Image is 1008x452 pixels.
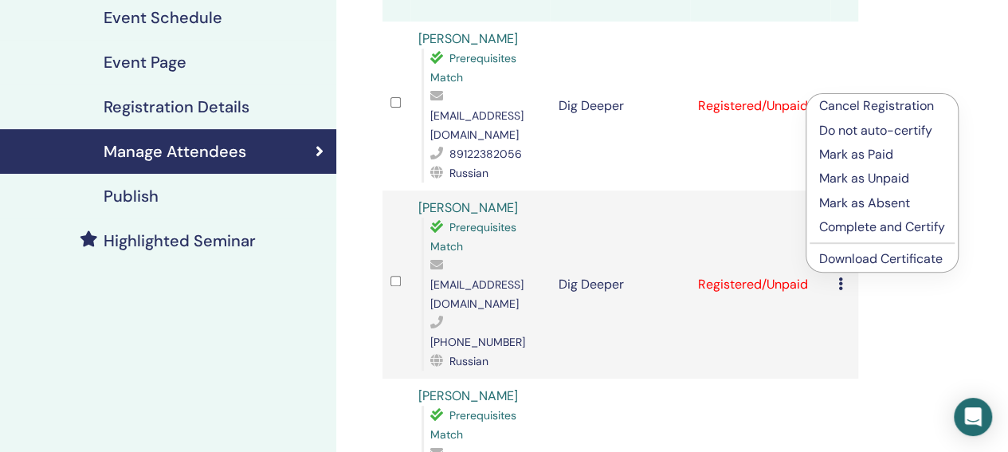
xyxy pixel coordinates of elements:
[550,191,690,379] td: Dig Deeper
[954,398,992,436] div: Open Intercom Messenger
[104,53,186,72] h4: Event Page
[550,22,690,191] td: Dig Deeper
[449,147,522,161] span: 89122382056
[819,194,945,213] p: Mark as Absent
[819,145,945,164] p: Mark as Paid
[819,218,945,237] p: Complete and Certify
[104,142,246,161] h4: Manage Attendees
[418,30,518,47] a: [PERSON_NAME]
[819,250,943,267] a: Download Certificate
[104,8,222,27] h4: Event Schedule
[819,121,945,140] p: Do not auto-certify
[430,108,524,142] span: [EMAIL_ADDRESS][DOMAIN_NAME]
[418,387,518,404] a: [PERSON_NAME]
[819,96,945,116] p: Cancel Registration
[449,354,488,368] span: Russian
[430,220,516,254] span: Prerequisites Match
[430,277,524,311] span: [EMAIL_ADDRESS][DOMAIN_NAME]
[104,97,249,116] h4: Registration Details
[449,166,488,180] span: Russian
[104,187,159,206] h4: Publish
[430,51,516,85] span: Prerequisites Match
[430,335,525,349] span: [PHONE_NUMBER]
[430,408,516,442] span: Prerequisites Match
[104,231,256,250] h4: Highlighted Seminar
[418,199,518,216] a: [PERSON_NAME]
[819,169,945,188] p: Mark as Unpaid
